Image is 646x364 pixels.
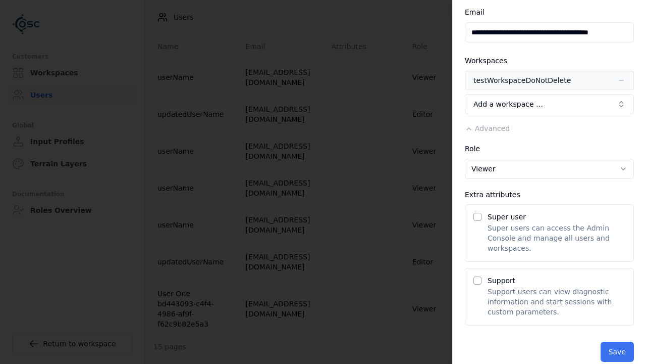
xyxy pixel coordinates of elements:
[465,8,484,16] label: Email
[473,99,543,109] span: Add a workspace …
[465,123,510,133] button: Advanced
[473,75,571,85] div: testWorkspaceDoNotDelete
[488,213,526,221] label: Super user
[465,57,507,65] label: Workspaces
[601,342,634,362] button: Save
[465,145,480,153] label: Role
[475,124,510,132] span: Advanced
[488,223,625,253] p: Super users can access the Admin Console and manage all users and workspaces.
[488,277,515,285] label: Support
[488,287,625,317] p: Support users can view diagnostic information and start sessions with custom parameters.
[465,191,634,198] div: Extra attributes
